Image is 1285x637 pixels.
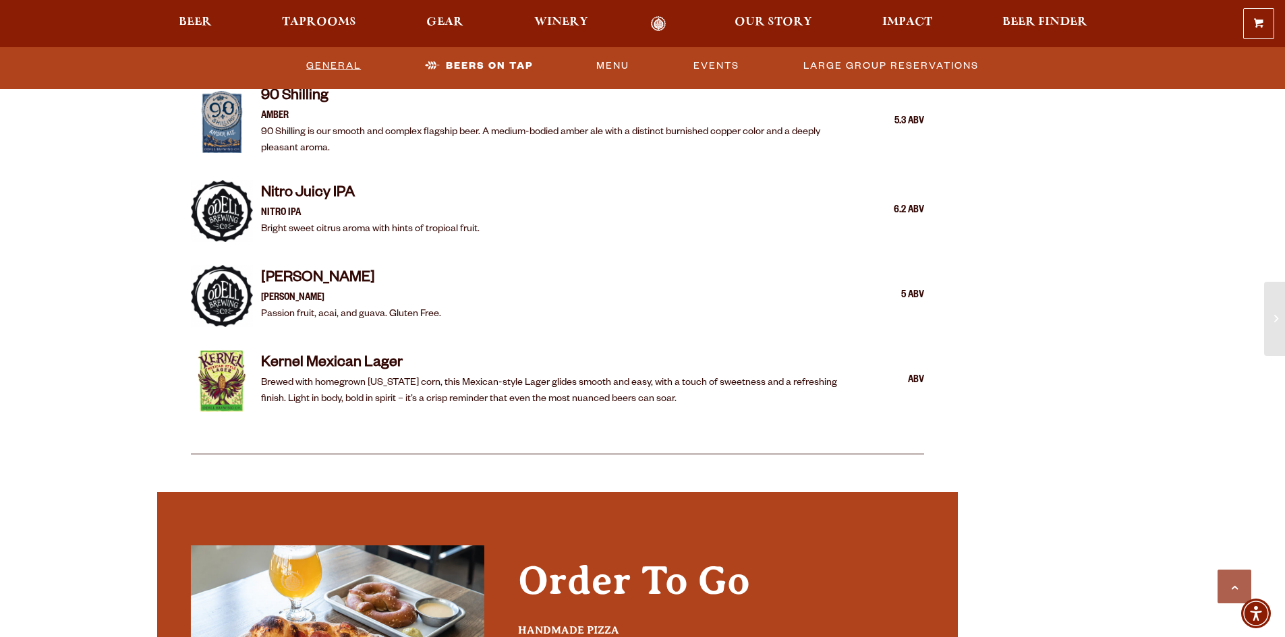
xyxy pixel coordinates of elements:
[261,206,480,222] p: Nitro IPA
[261,269,441,291] h4: [PERSON_NAME]
[191,180,253,242] img: Item Thumbnail
[261,222,480,238] p: Bright sweet citrus aroma with hints of tropical fruit.
[591,51,635,82] a: Menu
[633,16,684,32] a: Odell Home
[857,202,924,220] div: 6.2 ABV
[418,16,472,32] a: Gear
[857,287,924,305] div: 5 ABV
[518,558,925,617] h2: Order To Go
[261,184,480,206] h4: Nitro Juicy IPA
[170,16,221,32] a: Beer
[874,16,941,32] a: Impact
[191,350,253,412] img: Item Thumbnail
[726,16,821,32] a: Our Story
[534,17,588,28] span: Winery
[179,17,212,28] span: Beer
[301,51,366,82] a: General
[261,307,441,323] p: Passion fruit, acai, and guava. Gluten Free.
[525,16,597,32] a: Winery
[420,51,538,82] a: Beers On Tap
[261,125,849,157] p: 90 Shilling is our smooth and complex flagship beer. A medium-bodied amber ale with a distinct bu...
[261,354,849,375] h4: Kernel Mexican Lager
[735,17,812,28] span: Our Story
[857,372,924,390] div: ABV
[688,51,745,82] a: Events
[261,291,441,307] p: [PERSON_NAME]
[261,375,849,408] p: Brewed with homegrown [US_STATE] corn, this Mexican-style Lager glides smooth and easy, with a to...
[1241,599,1271,628] div: Accessibility Menu
[1218,570,1251,603] a: Scroll to top
[191,265,253,327] img: Item Thumbnail
[882,17,932,28] span: Impact
[798,51,984,82] a: Large Group Reservations
[426,17,463,28] span: Gear
[1002,17,1087,28] span: Beer Finder
[273,16,365,32] a: Taprooms
[261,87,849,109] h4: 90 Shilling
[261,109,849,125] p: Amber
[282,17,356,28] span: Taprooms
[857,113,924,131] div: 5.3 ABV
[191,91,253,153] img: Item Thumbnail
[994,16,1096,32] a: Beer Finder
